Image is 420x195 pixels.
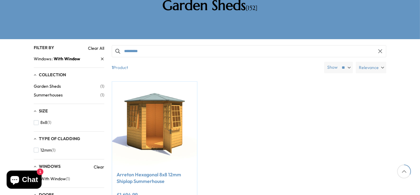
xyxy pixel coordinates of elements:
[100,93,104,98] span: (1)
[246,4,258,12] span: [152]
[359,62,379,73] span: Relevance
[34,56,54,62] span: Windows
[39,164,61,169] span: Windows
[40,176,66,181] span: With Window
[100,84,104,89] span: (1)
[34,146,55,155] button: 12mm
[34,91,104,99] button: Summerhouses (1)
[39,72,66,77] span: Collection
[34,118,51,127] button: 8x8
[39,136,80,141] span: Type of Cladding
[47,120,51,125] span: (1)
[52,148,55,153] span: (1)
[39,108,48,114] span: Size
[109,62,322,73] span: Product
[40,120,47,125] span: 8x8
[34,82,104,91] button: Garden Sheds (1)
[34,84,100,89] span: Garden Sheds
[34,93,100,98] span: Summerhouses
[94,164,104,170] a: Clear
[112,45,386,57] input: Search products
[54,56,80,61] span: With Window
[356,62,386,73] label: Relevance
[34,45,54,50] span: Filter By
[5,171,43,190] inbox-online-store-chat: Shopify online store chat
[34,175,70,183] button: With Window
[40,148,52,153] span: 12mm
[327,64,338,71] label: Show
[117,171,193,185] a: Arreton Hexagonal 8x8 12mm Shiplap Summerhouse
[88,45,104,51] a: Clear All
[66,176,70,181] span: (1)
[112,62,113,73] b: 1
